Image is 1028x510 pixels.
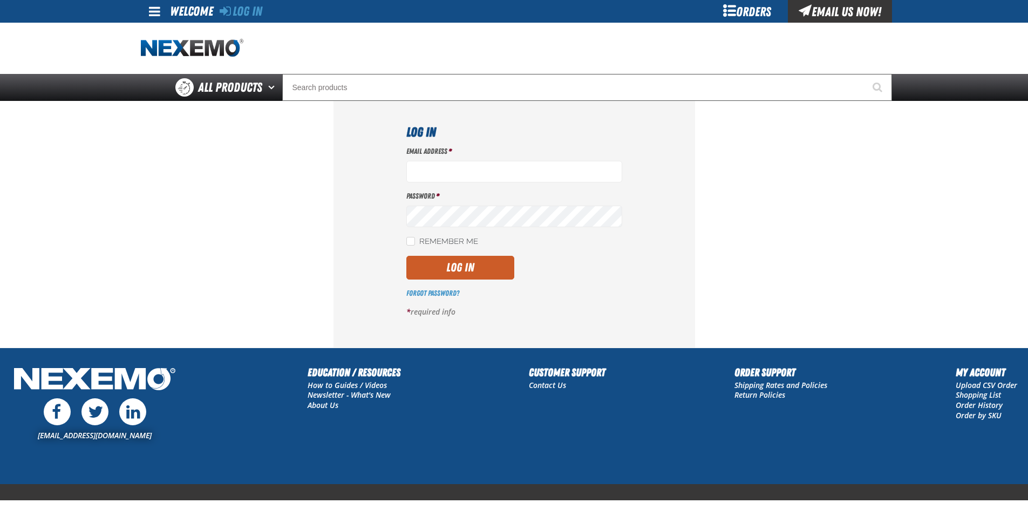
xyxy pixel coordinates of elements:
[529,380,566,390] a: Contact Us
[865,74,892,101] button: Start Searching
[406,256,514,280] button: Log In
[956,364,1017,380] h2: My Account
[264,74,282,101] button: Open All Products pages
[308,364,400,380] h2: Education / Resources
[38,430,152,440] a: [EMAIL_ADDRESS][DOMAIN_NAME]
[734,380,827,390] a: Shipping Rates and Policies
[956,380,1017,390] a: Upload CSV Order
[956,390,1001,400] a: Shopping List
[282,74,892,101] input: Search
[734,364,827,380] h2: Order Support
[406,307,622,317] p: required info
[11,364,179,396] img: Nexemo Logo
[956,400,1003,410] a: Order History
[406,237,415,246] input: Remember Me
[956,410,1002,420] a: Order by SKU
[529,364,605,380] h2: Customer Support
[406,237,478,247] label: Remember Me
[406,191,622,201] label: Password
[308,390,391,400] a: Newsletter - What's New
[308,380,387,390] a: How to Guides / Videos
[406,289,459,297] a: Forgot Password?
[220,4,262,19] a: Log In
[406,123,622,142] h1: Log In
[141,39,243,58] a: Home
[734,390,785,400] a: Return Policies
[406,146,622,157] label: Email Address
[308,400,338,410] a: About Us
[141,39,243,58] img: Nexemo logo
[198,78,262,97] span: All Products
